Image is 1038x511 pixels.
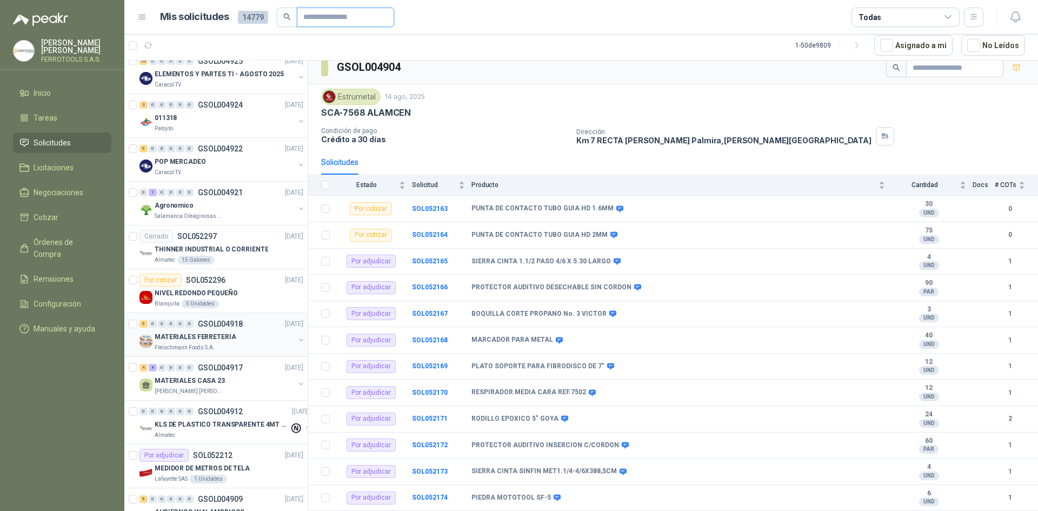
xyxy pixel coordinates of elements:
[13,157,111,178] a: Licitaciones
[185,145,194,152] div: 0
[347,465,396,478] div: Por adjudicar
[139,145,148,152] div: 5
[919,393,939,401] div: UND
[412,181,456,189] span: Solicitud
[167,408,175,415] div: 0
[190,475,227,483] div: 1 Unidades
[285,319,303,329] p: [DATE]
[412,362,448,370] a: SOL052169
[412,257,448,265] a: SOL052165
[576,128,871,136] p: Dirección
[198,364,243,371] p: GSOL004917
[167,189,175,196] div: 0
[285,56,303,67] p: [DATE]
[412,231,448,238] a: SOL052164
[198,495,243,503] p: GSOL004909
[139,405,312,440] a: 0 0 0 0 0 0 GSOL004912[DATE] Company LogoKLS DE PLASTICO TRANSPARENTE 4MT CAL 4 Y CINTA TRAAlmatec
[347,255,396,268] div: Por adjudicar
[13,13,68,26] img: Logo peakr
[961,35,1025,56] button: No Leídos
[321,156,358,168] div: Solicitudes
[321,107,411,118] p: SCA-7568 ALAMCEN
[139,142,305,177] a: 5 0 0 0 0 0 GSOL004922[DATE] Company LogoPOP MERCADEOCaracol TV
[158,364,166,371] div: 0
[995,309,1025,319] b: 1
[412,205,448,213] a: SOL052163
[185,189,194,196] div: 0
[139,116,152,129] img: Company Logo
[13,232,111,264] a: Órdenes de Compra
[155,463,250,474] p: MEDIDOR DE METROS DE TELA
[155,244,268,255] p: THINNER INDUSTRIAL O CORRIENTE
[139,57,148,65] div: 23
[412,336,448,344] a: SOL052168
[891,437,966,446] b: 60
[891,489,966,498] b: 6
[149,189,157,196] div: 1
[347,307,396,320] div: Por adjudicar
[919,419,939,428] div: UND
[167,57,175,65] div: 0
[198,145,243,152] p: GSOL004922
[891,227,966,235] b: 75
[124,269,308,313] a: Por cotizarSOL052296[DATE] Company LogoNIVEL REDONDO PEQUEÑOBlanquita5 Unidades
[285,231,303,242] p: [DATE]
[34,112,57,124] span: Tareas
[995,282,1025,293] b: 1
[874,35,953,56] button: Asignado a mi
[176,408,184,415] div: 0
[995,440,1025,450] b: 1
[167,145,175,152] div: 0
[412,494,448,501] a: SOL052174
[176,320,184,328] div: 0
[155,475,188,483] p: Lafayette SAS
[155,69,284,79] p: ELEMENTOS Y PARTES TI - AGOSTO 2025
[412,389,448,396] b: SOL052170
[919,261,939,270] div: UND
[919,288,939,296] div: PAR
[412,175,471,196] th: Solicitud
[139,422,152,435] img: Company Logo
[149,145,157,152] div: 0
[176,101,184,109] div: 0
[34,137,71,149] span: Solicitudes
[155,376,225,386] p: MATERIALES CASA 23
[139,320,148,328] div: 5
[412,310,448,317] a: SOL052167
[893,64,900,71] span: search
[155,113,177,123] p: 011318
[13,108,111,128] a: Tareas
[185,495,194,503] div: 0
[139,335,152,348] img: Company Logo
[177,233,217,240] p: SOL052297
[155,201,194,211] p: Agronomico
[139,449,189,462] div: Por adjudicar
[13,83,111,103] a: Inicio
[285,100,303,110] p: [DATE]
[155,212,223,221] p: Salamanca Oleaginosas SAS
[471,257,611,266] b: SIERRA CINTA 1.1/2 PASO 4/6 X 5.30 LARGO
[471,310,607,318] b: BOQUILLA CORTE PROPANO No. 3 VICTOR
[919,340,939,349] div: UND
[124,444,308,488] a: Por adjudicarSOL052212[DATE] Company LogoMEDIDOR DE METROS DE TELALafayette SAS1 Unidades
[34,211,58,223] span: Cotizar
[471,388,586,397] b: RESPIRADOR MEDIA CARA REF.7502
[176,145,184,152] div: 0
[139,291,152,304] img: Company Logo
[321,89,381,105] div: Estrumetal
[155,124,173,133] p: Patojito
[155,256,175,264] p: Almatec
[13,269,111,289] a: Remisiones
[139,364,148,371] div: 4
[285,450,303,461] p: [DATE]
[471,415,558,423] b: RODILLO EPOXICO 5" GOYA
[182,300,219,308] div: 5 Unidades
[412,468,448,475] a: SOL052173
[149,101,157,109] div: 0
[412,441,448,449] b: SOL052172
[155,332,236,342] p: MATERIALES FERRETERIA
